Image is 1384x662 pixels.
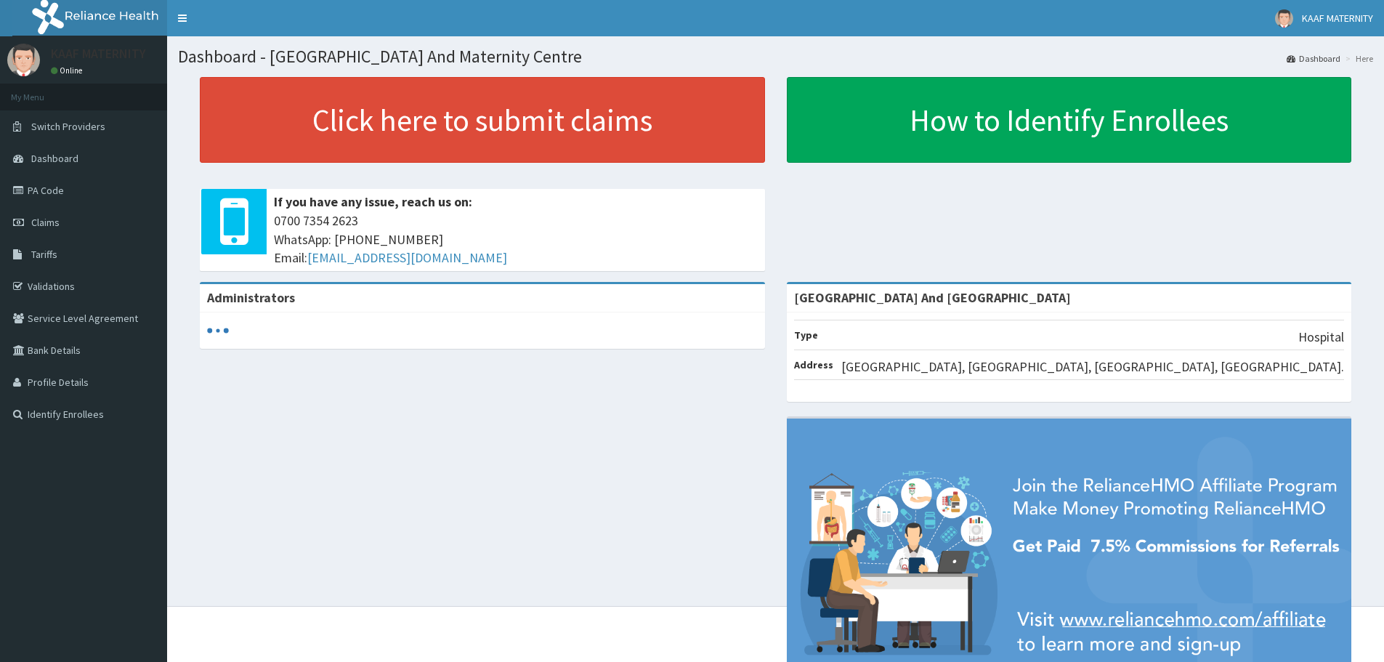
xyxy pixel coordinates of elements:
a: Click here to submit claims [200,77,765,163]
strong: [GEOGRAPHIC_DATA] And [GEOGRAPHIC_DATA] [794,289,1071,306]
h1: Dashboard - [GEOGRAPHIC_DATA] And Maternity Centre [178,47,1373,66]
a: Dashboard [1287,52,1340,65]
span: Tariffs [31,248,57,261]
span: KAAF MATERNITY [1302,12,1373,25]
b: Type [794,328,818,342]
b: Administrators [207,289,295,306]
p: [GEOGRAPHIC_DATA], [GEOGRAPHIC_DATA], [GEOGRAPHIC_DATA], [GEOGRAPHIC_DATA]. [841,358,1344,376]
li: Here [1342,52,1373,65]
b: If you have any issue, reach us on: [274,193,472,210]
span: 0700 7354 2623 WhatsApp: [PHONE_NUMBER] Email: [274,211,758,267]
p: KAAF MATERNITY [51,47,146,60]
p: Hospital [1298,328,1344,347]
a: Online [51,65,86,76]
a: [EMAIL_ADDRESS][DOMAIN_NAME] [307,249,507,266]
img: User Image [7,44,40,76]
span: Switch Providers [31,120,105,133]
span: Dashboard [31,152,78,165]
b: Address [794,358,833,371]
span: Claims [31,216,60,229]
svg: audio-loading [207,320,229,342]
img: User Image [1275,9,1293,28]
a: How to Identify Enrollees [787,77,1352,163]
